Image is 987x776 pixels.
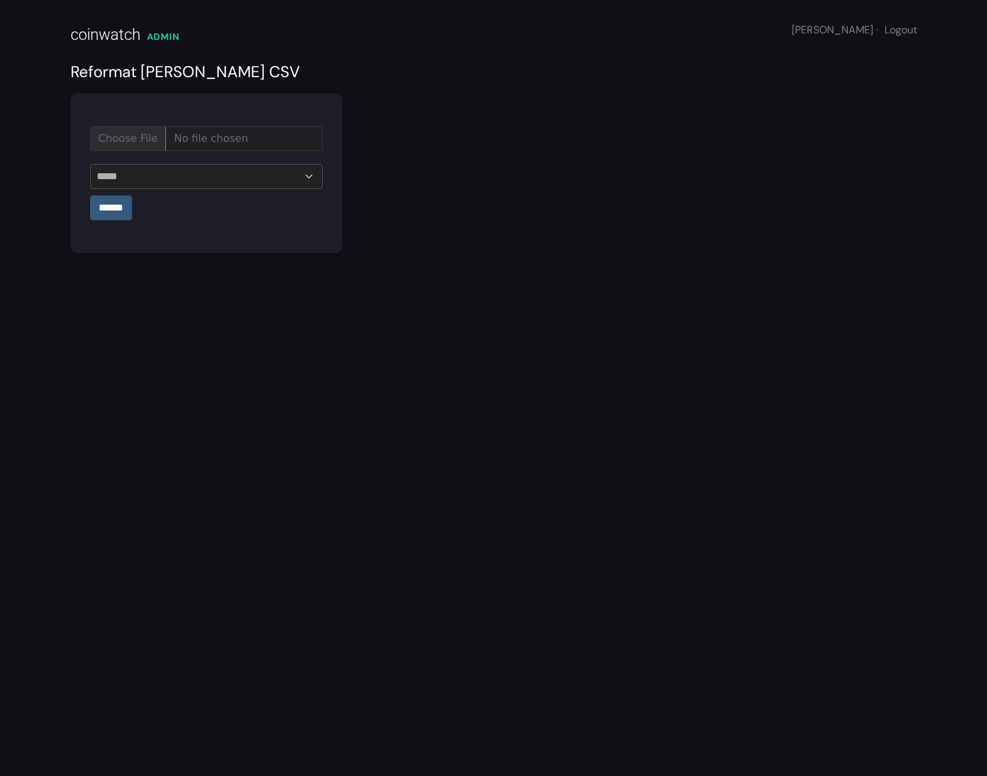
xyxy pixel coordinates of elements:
[71,60,917,84] div: Reformat [PERSON_NAME] CSV
[877,23,879,37] span: ·
[71,23,140,46] div: coinwatch
[884,23,917,37] a: Logout
[147,30,180,44] div: ADMIN
[792,22,917,38] div: [PERSON_NAME]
